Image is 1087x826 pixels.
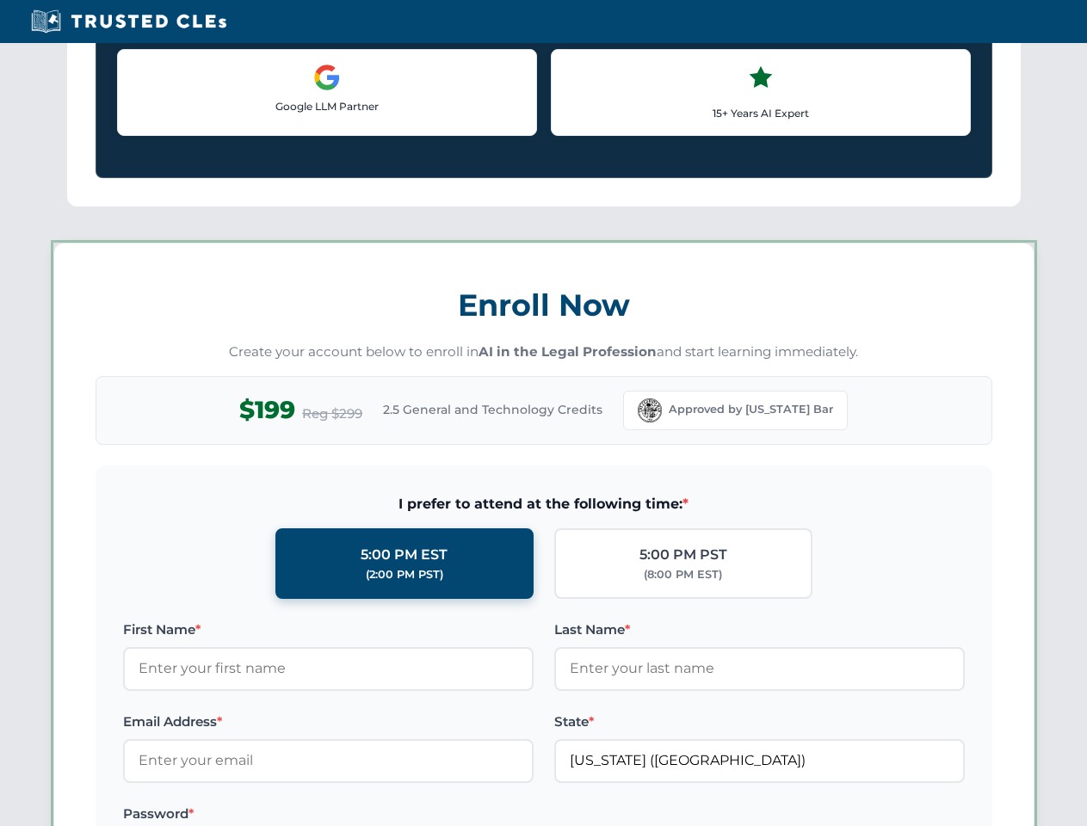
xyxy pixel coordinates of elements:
span: Reg $299 [302,404,362,424]
img: Florida Bar [638,398,662,422]
p: 15+ Years AI Expert [565,105,956,121]
label: Password [123,804,534,824]
input: Enter your email [123,739,534,782]
input: Florida (FL) [554,739,965,782]
div: 5:00 PM PST [639,544,727,566]
p: Google LLM Partner [132,98,522,114]
label: First Name [123,619,534,640]
label: Email Address [123,712,534,732]
span: 2.5 General and Technology Credits [383,400,602,419]
img: Trusted CLEs [26,9,232,34]
span: $199 [239,391,295,429]
h3: Enroll Now [96,278,992,332]
span: Approved by [US_STATE] Bar [669,401,833,418]
div: (8:00 PM EST) [644,566,722,583]
input: Enter your last name [554,647,965,690]
label: Last Name [554,619,965,640]
span: I prefer to attend at the following time: [123,493,965,515]
label: State [554,712,965,732]
div: 5:00 PM EST [361,544,448,566]
input: Enter your first name [123,647,534,690]
strong: AI in the Legal Profession [479,343,657,360]
div: (2:00 PM PST) [366,566,443,583]
p: Create your account below to enroll in and start learning immediately. [96,342,992,362]
img: Google [313,64,341,91]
